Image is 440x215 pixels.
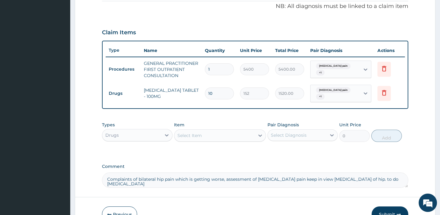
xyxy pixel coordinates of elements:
[316,70,325,76] span: + 1
[105,132,119,138] div: Drugs
[316,87,351,93] span: [MEDICAL_DATA] pain
[267,122,299,128] label: Pair Diagnosis
[316,63,351,69] span: [MEDICAL_DATA] pain
[174,122,184,128] label: Item
[141,44,202,57] th: Name
[339,122,361,128] label: Unit Price
[11,31,25,46] img: d_794563401_company_1708531726252_794563401
[32,34,103,42] div: Chat with us now
[237,44,272,57] th: Unit Price
[102,122,115,128] label: Types
[271,132,307,138] div: Select Diagnosis
[100,3,115,18] div: Minimize live chat window
[35,67,84,129] span: We're online!
[3,147,116,169] textarea: Type your message and hit 'Enter'
[106,88,141,99] td: Drugs
[307,44,374,57] th: Pair Diagnosis
[141,57,202,82] td: GENERAL PRACTITIONER FIRST OUTPATIENT CONSULTATION
[316,94,325,100] span: + 1
[102,2,408,10] p: NB: All diagnosis must be linked to a claim item
[371,130,402,142] button: Add
[202,44,237,57] th: Quantity
[106,45,141,56] th: Type
[106,64,141,75] td: Procedures
[102,164,408,169] label: Comment
[272,44,307,57] th: Total Price
[374,44,405,57] th: Actions
[102,29,136,36] h3: Claim Items
[141,84,202,102] td: [MEDICAL_DATA] TABLET - 100MG
[177,132,202,139] div: Select Item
